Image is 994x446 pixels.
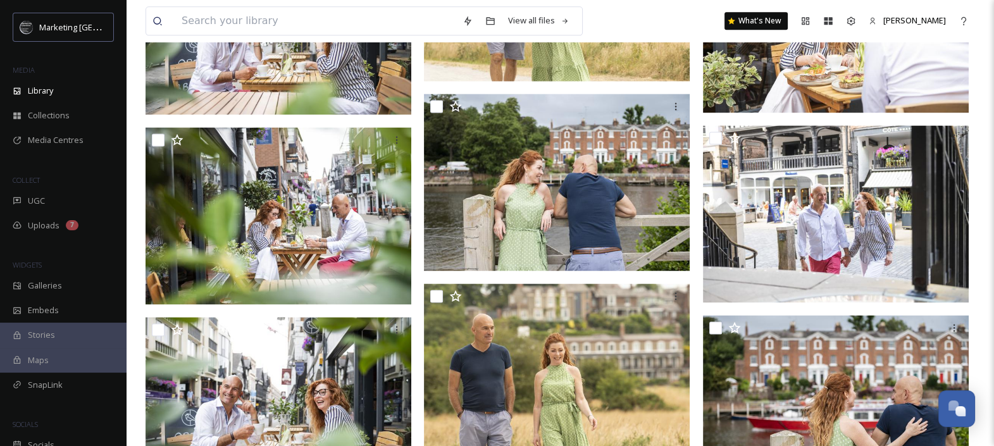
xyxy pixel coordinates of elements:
div: 7 [66,220,78,230]
span: Embeds [28,304,59,316]
span: [PERSON_NAME] [883,15,946,26]
img: CN22031p2_City-032.jpg [703,125,969,302]
img: MC-Logo-01.svg [20,21,33,34]
input: Search your library [175,7,456,35]
span: Galleries [28,280,62,292]
span: COLLECT [13,175,40,185]
span: Media Centres [28,134,84,146]
span: SOCIALS [13,419,38,429]
span: MEDIA [13,65,35,75]
span: Marketing [GEOGRAPHIC_DATA] [39,21,159,33]
a: What's New [724,12,788,30]
span: Uploads [28,220,59,232]
img: CN22031p2_City-075.jpg [424,94,690,271]
a: View all files [502,8,576,33]
a: [PERSON_NAME] [862,8,952,33]
span: Collections [28,109,70,121]
span: UGC [28,195,45,207]
button: Open Chat [938,390,975,427]
span: WIDGETS [13,260,42,269]
span: SnapLink [28,379,63,391]
img: CN22031p2_City-072.jpg [146,127,411,304]
span: Maps [28,354,49,366]
span: Stories [28,329,55,341]
span: Library [28,85,53,97]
